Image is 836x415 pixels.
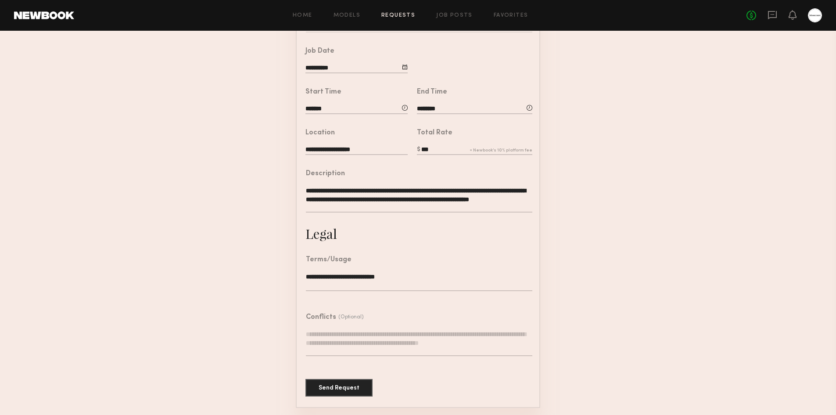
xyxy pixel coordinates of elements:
[306,314,336,321] div: Conflicts
[305,89,341,96] div: Start Time
[494,13,528,18] a: Favorites
[417,130,452,137] div: Total Rate
[338,314,364,320] div: (Optional)
[305,130,335,137] div: Location
[334,13,360,18] a: Models
[305,379,373,397] button: Send Request
[305,48,334,55] div: Job Date
[306,256,352,263] div: Terms/Usage
[293,13,312,18] a: Home
[306,170,345,177] div: Description
[381,13,415,18] a: Requests
[305,225,337,242] div: Legal
[417,89,447,96] div: End Time
[436,13,473,18] a: Job Posts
